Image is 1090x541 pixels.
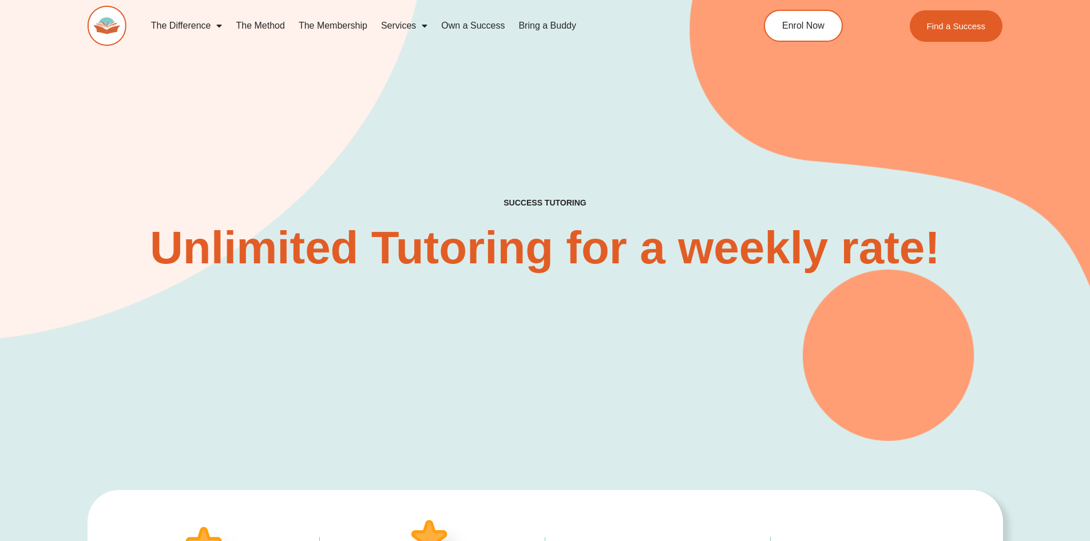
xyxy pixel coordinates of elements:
[434,13,512,39] a: Own a Success
[910,10,1003,42] a: Find a Success
[374,13,434,39] a: Services
[292,13,374,39] a: The Membership
[512,13,583,39] a: Bring a Buddy
[229,13,291,39] a: The Method
[410,198,681,208] h4: SUCCESS TUTORING​
[147,225,944,271] h2: Unlimited Tutoring for a weekly rate!
[764,10,843,42] a: Enrol Now
[782,21,825,30] span: Enrol Now
[144,13,712,39] nav: Menu
[144,13,229,39] a: The Difference
[927,22,986,30] span: Find a Success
